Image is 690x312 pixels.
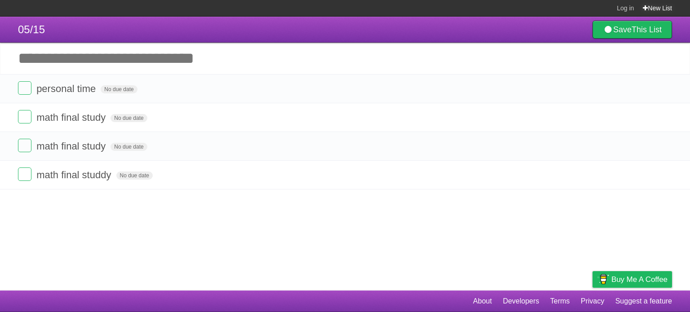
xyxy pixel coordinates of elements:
[18,167,31,181] label: Done
[18,139,31,152] label: Done
[581,293,604,310] a: Privacy
[593,21,672,39] a: SaveThis List
[18,23,45,35] span: 05/15
[473,293,492,310] a: About
[36,112,108,123] span: math final study
[36,169,113,180] span: math final studdy
[550,293,570,310] a: Terms
[116,171,153,180] span: No due date
[597,272,609,287] img: Buy me a coffee
[111,114,147,122] span: No due date
[632,25,662,34] b: This List
[101,85,137,93] span: No due date
[615,293,672,310] a: Suggest a feature
[36,83,98,94] span: personal time
[503,293,539,310] a: Developers
[593,271,672,288] a: Buy me a coffee
[36,141,108,152] span: math final study
[18,81,31,95] label: Done
[611,272,668,287] span: Buy me a coffee
[111,143,147,151] span: No due date
[18,110,31,123] label: Done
